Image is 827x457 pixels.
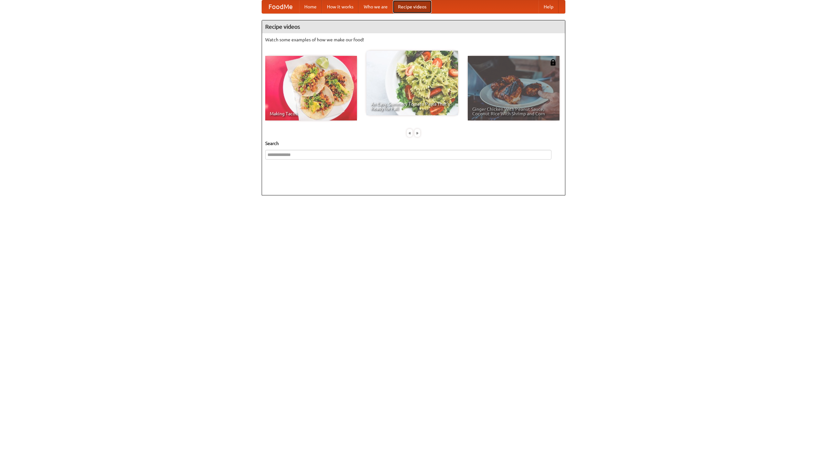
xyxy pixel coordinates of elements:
a: Making Tacos [265,56,357,120]
p: Watch some examples of how we make our food! [265,36,562,43]
img: 483408.png [550,59,556,66]
span: Making Tacos [270,111,352,116]
a: An Easy, Summery Tomato Pasta That's Ready for Fall [366,51,458,115]
div: « [407,129,413,137]
div: » [414,129,420,137]
h4: Recipe videos [262,20,565,33]
h5: Search [265,140,562,147]
a: Recipe videos [393,0,432,13]
a: How it works [322,0,359,13]
a: Help [539,0,559,13]
a: Who we are [359,0,393,13]
span: An Easy, Summery Tomato Pasta That's Ready for Fall [371,102,454,111]
a: FoodMe [262,0,299,13]
a: Home [299,0,322,13]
